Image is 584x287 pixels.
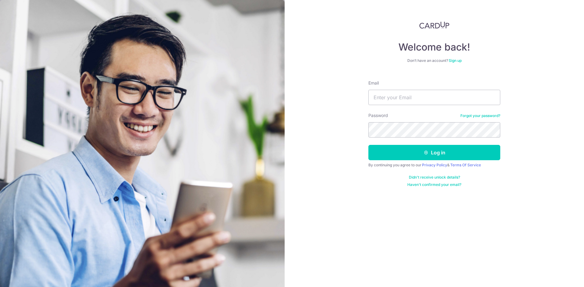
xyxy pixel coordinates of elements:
a: Sign up [449,58,462,63]
img: CardUp Logo [419,21,449,29]
input: Enter your Email [368,90,500,105]
a: Haven't confirmed your email? [407,182,461,187]
button: Log in [368,145,500,160]
a: Privacy Policy [422,163,447,167]
label: Password [368,112,388,119]
a: Terms Of Service [450,163,481,167]
a: Didn't receive unlock details? [409,175,460,180]
div: Don’t have an account? [368,58,500,63]
div: By continuing you agree to our & [368,163,500,168]
a: Forgot your password? [460,113,500,118]
label: Email [368,80,379,86]
h4: Welcome back! [368,41,500,53]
